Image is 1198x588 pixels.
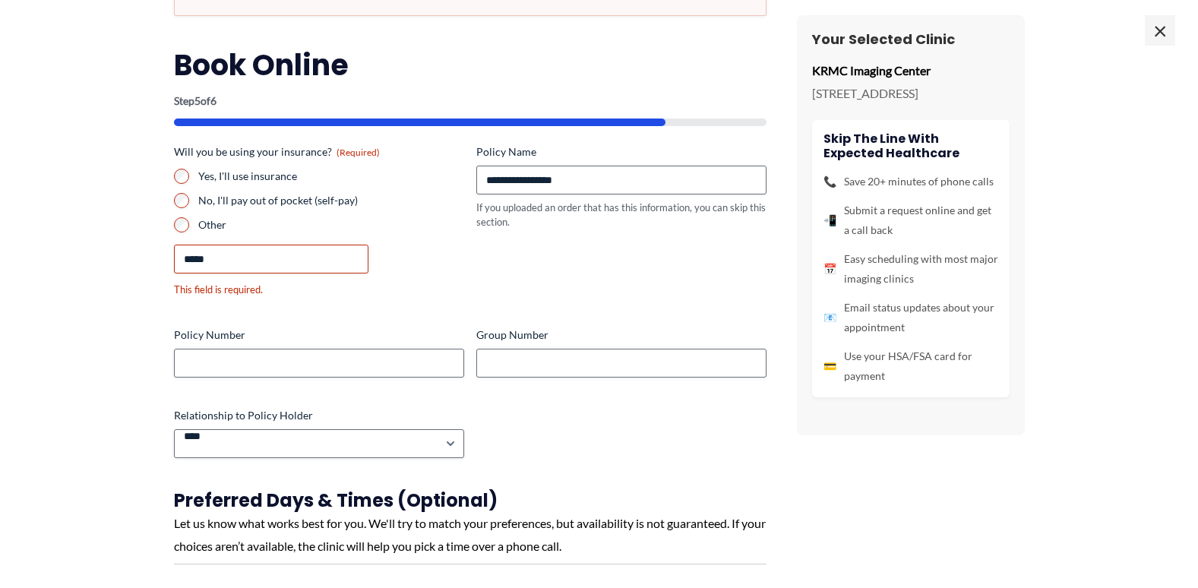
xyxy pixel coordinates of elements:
p: Step of [174,96,767,106]
input: Other Choice, please specify [174,245,368,273]
span: 6 [210,94,217,107]
span: 5 [194,94,201,107]
span: 📞 [823,172,836,191]
p: KRMC Imaging Center [812,59,1010,82]
h2: Book Online [174,46,767,84]
h3: Preferred Days & Times (Optional) [174,488,767,512]
h3: Your Selected Clinic [812,30,1010,48]
span: 📧 [823,308,836,327]
div: If you uploaded an order that has this information, you can skip this section. [476,201,767,229]
li: Easy scheduling with most major imaging clinics [823,249,998,289]
span: 📅 [823,259,836,279]
h4: Skip the line with Expected Healthcare [823,131,998,160]
label: Policy Number [174,327,464,343]
label: Policy Name [476,144,767,160]
p: [STREET_ADDRESS] [812,82,1010,105]
span: 📲 [823,210,836,230]
legend: Will you be using your insurance? [174,144,380,160]
li: Submit a request online and get a call back [823,201,998,240]
label: Other [198,217,464,232]
span: 💳 [823,356,836,376]
label: Yes, I'll use insurance [198,169,464,184]
span: × [1145,15,1175,46]
label: Group Number [476,327,767,343]
li: Use your HSA/FSA card for payment [823,346,998,386]
div: This field is required. [174,283,464,297]
div: Let us know what works best for you. We'll try to match your preferences, but availability is not... [174,512,767,557]
label: Relationship to Policy Holder [174,408,464,423]
label: No, I'll pay out of pocket (self-pay) [198,193,464,208]
li: Save 20+ minutes of phone calls [823,172,998,191]
span: (Required) [337,147,380,158]
li: Email status updates about your appointment [823,298,998,337]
